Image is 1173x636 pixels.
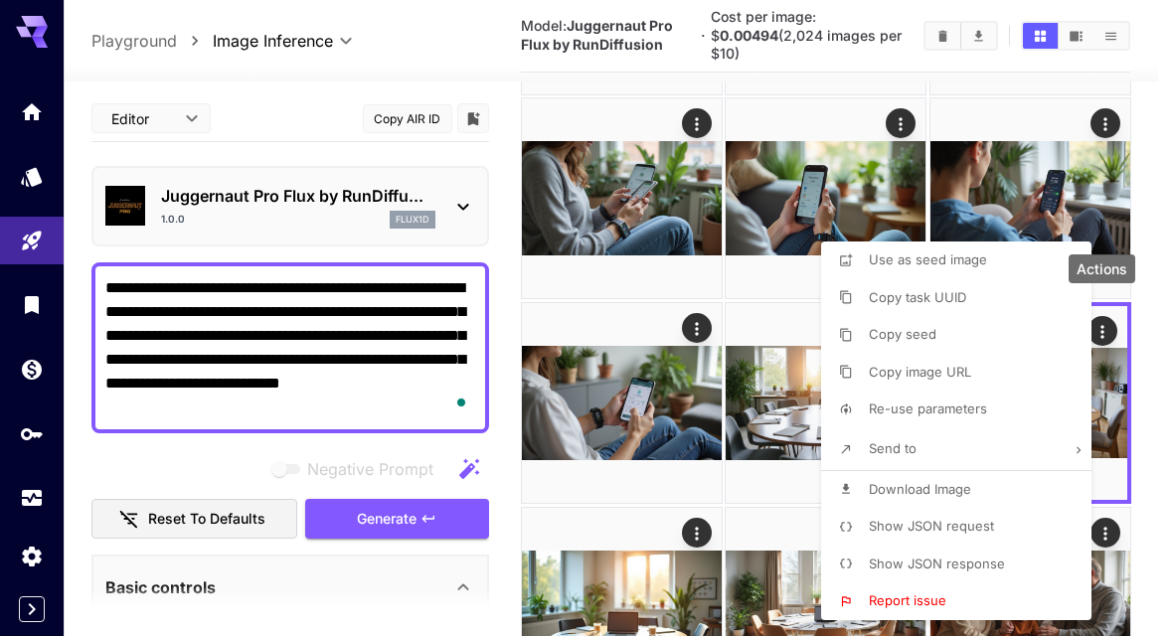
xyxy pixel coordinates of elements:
[76,117,178,130] div: Domain Overview
[869,326,936,342] span: Copy seed
[869,364,971,380] span: Copy image URL
[198,115,214,131] img: tab_keywords_by_traffic_grey.svg
[869,481,971,497] span: Download Image
[869,556,1005,571] span: Show JSON response
[52,52,141,68] div: Domain: [URL]
[869,518,994,534] span: Show JSON request
[56,32,97,48] div: v 4.0.25
[220,117,335,130] div: Keywords by Traffic
[1069,254,1135,283] div: Actions
[869,289,966,305] span: Copy task UUID
[869,592,946,608] span: Report issue
[869,251,987,267] span: Use as seed image
[54,115,70,131] img: tab_domain_overview_orange.svg
[869,400,987,416] span: Re-use parameters
[32,32,48,48] img: logo_orange.svg
[869,440,917,456] span: Send to
[32,52,48,68] img: website_grey.svg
